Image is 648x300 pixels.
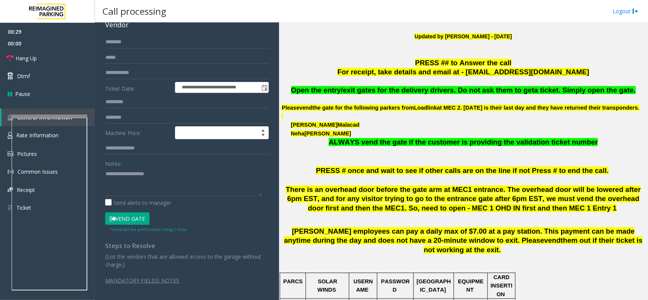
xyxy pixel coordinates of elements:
[544,236,561,245] span: vend
[316,166,609,174] span: PRESS # once and wait to see if other calls are on the line if not Press # to end the call.
[414,105,437,111] span: Loadlink
[17,72,30,80] span: Dtmf
[109,226,187,232] small: Vend will be performed using 1 tone
[632,7,639,15] img: logout
[282,105,299,111] span: Please
[415,59,512,67] span: PRESS ## to Answer the call
[258,127,268,133] span: Increase value
[105,277,179,284] span: MANDATORY FIELDS: NOTES
[291,130,304,137] span: Neha
[284,227,635,245] span: [PERSON_NAME] employees can pay a daily max of $7.00 at a pay station. This payment can be made a...
[329,138,598,146] span: ALWAYS vend the gate if the customer is providing the validation ticket number
[103,126,173,139] label: Machine Price:
[16,54,37,62] span: Hang Up
[291,122,337,128] span: [PERSON_NAME]
[490,274,512,297] span: CARD INSERTION
[105,253,269,269] p: {List the vendors that are allowed access to the garage without charge.}
[283,278,303,284] span: PARCS
[8,204,13,211] img: 'icon'
[105,242,269,250] h4: Steps to Resolve
[8,169,14,175] img: 'icon'
[103,82,173,93] label: Ticket Date:
[286,185,641,212] span: There is an overhead door before the gate arm at MEC1 entrance. The overhead door will be lowered...
[2,108,95,126] a: General Information
[105,20,269,30] div: Vendor
[337,68,589,76] span: For receipt, take details and email at - [EMAIL_ADDRESS][DOMAIN_NAME]
[8,115,13,120] img: 'icon'
[337,122,359,128] span: Malacad
[353,278,373,293] span: USERNAME
[258,133,268,139] span: Decrease value
[317,278,339,293] span: SOLAR WINDS
[458,278,484,293] span: EQUIPMENT
[105,212,150,225] button: Vend Gate
[105,199,171,207] label: Send alerts to manager
[8,187,13,192] img: 'icon'
[300,105,312,111] span: vend
[437,105,639,111] span: at MEC 2. [DATE] is their last day and they have returned their transponders.
[304,130,351,137] span: [PERSON_NAME]
[15,90,30,98] span: Pause
[291,86,534,94] span: Open the entry/exit gates for the delivery drivers. Do not ask them to get
[312,105,414,111] span: the gate for the following parkers from
[381,278,410,293] span: PASSWORD
[99,2,170,20] h3: Call processing
[8,151,13,156] img: 'icon'
[8,132,13,139] img: 'icon'
[260,82,268,93] span: Toggle popup
[415,33,512,39] b: Updated by [PERSON_NAME] - [DATE]
[417,278,451,293] span: [GEOGRAPHIC_DATA]
[17,114,72,121] span: General Information
[105,157,121,168] label: Notes:
[613,7,639,15] a: Logout
[499,246,501,254] span: .
[534,86,635,94] span: a ticket. Simply open the gate.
